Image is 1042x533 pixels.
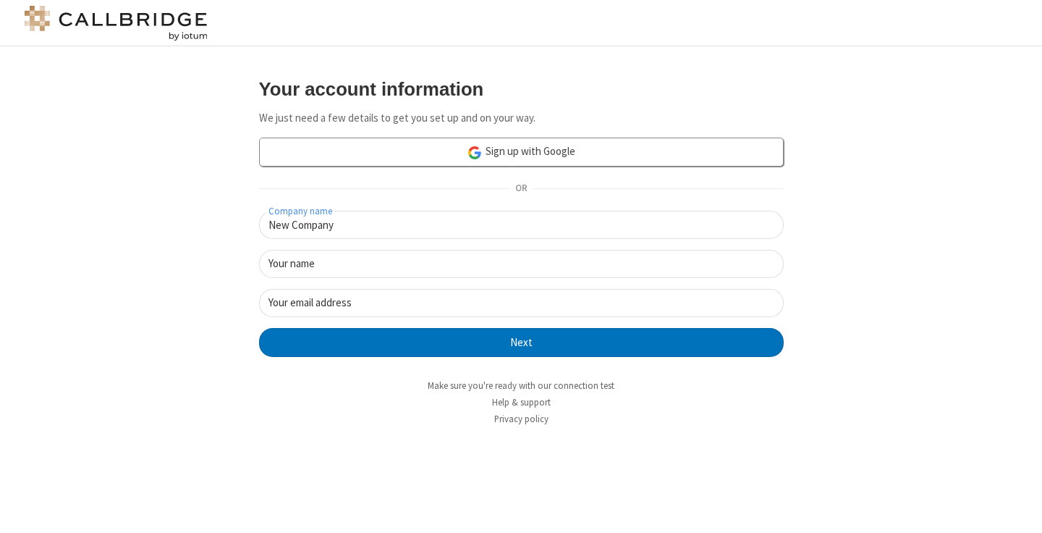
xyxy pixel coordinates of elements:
a: Help & support [492,396,551,408]
img: logo@2x.png [22,6,210,41]
a: Make sure you're ready with our connection test [428,379,614,392]
button: Next [259,328,784,357]
input: Your email address [259,289,784,317]
span: OR [509,179,533,199]
img: google-icon.png [467,145,483,161]
input: Company name [259,211,784,239]
p: We just need a few details to get you set up and on your way. [259,110,784,127]
a: Sign up with Google [259,138,784,167]
input: Your name [259,250,784,278]
h3: Your account information [259,79,784,99]
a: Privacy policy [494,413,548,425]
